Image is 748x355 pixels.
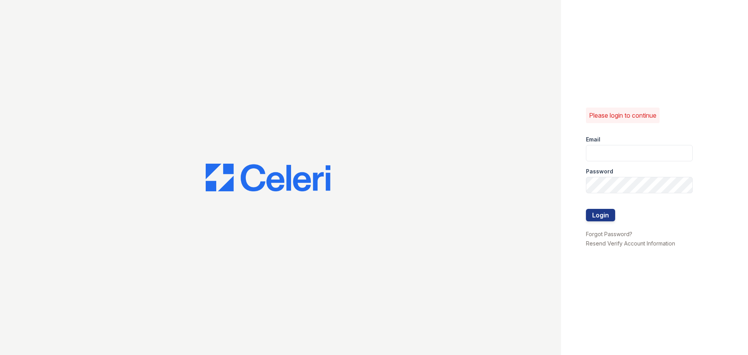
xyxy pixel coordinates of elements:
p: Please login to continue [589,111,656,120]
a: Forgot Password? [586,231,632,237]
a: Resend Verify Account Information [586,240,675,247]
button: Login [586,209,615,221]
img: CE_Logo_Blue-a8612792a0a2168367f1c8372b55b34899dd931a85d93a1a3d3e32e68fde9ad4.png [206,164,330,192]
label: Email [586,136,600,143]
label: Password [586,168,613,175]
